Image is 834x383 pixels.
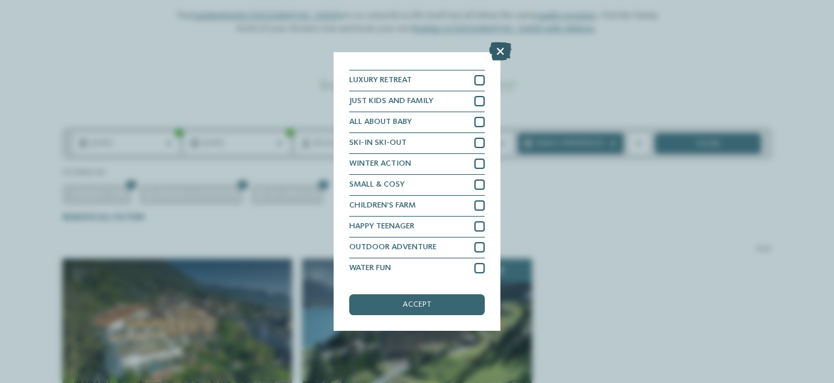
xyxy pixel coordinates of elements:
span: accept [403,301,431,309]
span: SMALL & COSY [349,181,405,189]
span: CHILDREN’S FARM [349,202,416,210]
span: OUTDOOR ADVENTURE [349,243,437,252]
span: SKI-IN SKI-OUT [349,139,407,147]
span: WATER FUN [349,264,391,273]
span: HAPPY TEENAGER [349,222,414,231]
span: JUST KIDS AND FAMILY [349,97,433,106]
span: ALL ABOUT BABY [349,118,412,127]
span: WINTER ACTION [349,160,411,168]
span: LUXURY RETREAT [349,76,412,85]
